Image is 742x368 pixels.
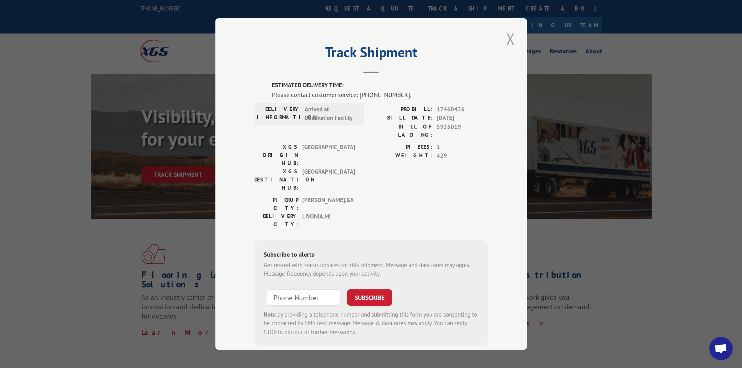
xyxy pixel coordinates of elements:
button: SUBSCRIBE [347,289,392,306]
div: Please contact customer service: [PHONE_NUMBER]. [272,90,488,99]
div: Get texted with status updates for this shipment. Message and data rates may apply. Message frequ... [264,261,479,278]
span: LIVONIA , MI [302,212,355,229]
label: WEIGHT: [371,151,433,160]
label: PROBILL: [371,105,433,114]
a: Open chat [709,337,733,360]
div: by providing a telephone number and submitting this form you are consenting to be contacted by SM... [264,310,479,337]
span: [DATE] [437,114,488,123]
span: Arrived at Destination Facility [305,105,357,123]
label: BILL OF LADING: [371,123,433,139]
span: 17460426 [437,105,488,114]
span: 5935019 [437,123,488,139]
label: PIECES: [371,143,433,152]
span: 429 [437,151,488,160]
label: PICKUP CITY: [254,196,298,212]
div: Subscribe to alerts [264,250,479,261]
label: DELIVERY CITY: [254,212,298,229]
strong: Note: [264,311,277,318]
label: XGS ORIGIN HUB: [254,143,298,167]
span: [PERSON_NAME] , GA [302,196,355,212]
input: Phone Number [267,289,341,306]
label: ESTIMATED DELIVERY TIME: [272,81,488,90]
label: DELIVERY INFORMATION: [257,105,301,123]
label: XGS DESTINATION HUB: [254,167,298,192]
h2: Track Shipment [254,47,488,62]
label: BILL DATE: [371,114,433,123]
span: [GEOGRAPHIC_DATA] [302,143,355,167]
button: Close modal [504,28,517,49]
span: [GEOGRAPHIC_DATA] [302,167,355,192]
span: 1 [437,143,488,152]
